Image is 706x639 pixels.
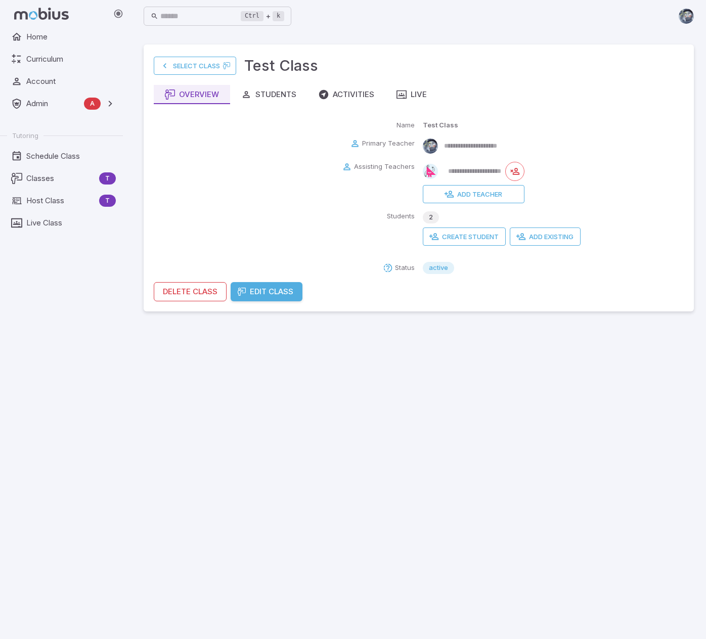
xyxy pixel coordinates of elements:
span: 2 [423,212,439,222]
span: Schedule Class [26,151,116,162]
button: Add Existing [510,227,581,246]
span: Admin [26,98,80,109]
p: Assisting Teachers [354,162,415,172]
div: Students [241,89,296,100]
button: Create Student [423,227,506,246]
span: T [99,196,116,206]
span: Account [26,76,116,87]
span: A [84,99,101,109]
p: Test Class [423,120,458,130]
img: right-triangle.svg [423,164,438,179]
kbd: Ctrl [241,11,263,21]
p: Primary Teacher [362,139,415,149]
span: Host Class [26,195,95,206]
span: T [99,173,116,184]
p: Name [396,120,415,130]
img: andrew.jpg [423,139,438,154]
span: Curriculum [26,54,116,65]
h3: Test Class [244,55,318,77]
a: Select Class [154,57,236,75]
span: Tutoring [12,131,38,140]
div: Activities [319,89,374,100]
p: Status [395,263,415,273]
div: + [241,10,284,22]
div: Overview [165,89,219,100]
div: Live [396,89,427,100]
p: Students [387,211,415,221]
img: andrew.jpg [679,9,694,24]
button: Edit Class [231,282,302,301]
span: active [423,263,454,273]
span: Live Class [26,217,116,229]
button: Add Teacher [423,185,524,203]
span: Classes [26,173,95,184]
kbd: k [273,11,284,21]
button: Delete Class [154,282,227,301]
span: Home [26,31,116,42]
